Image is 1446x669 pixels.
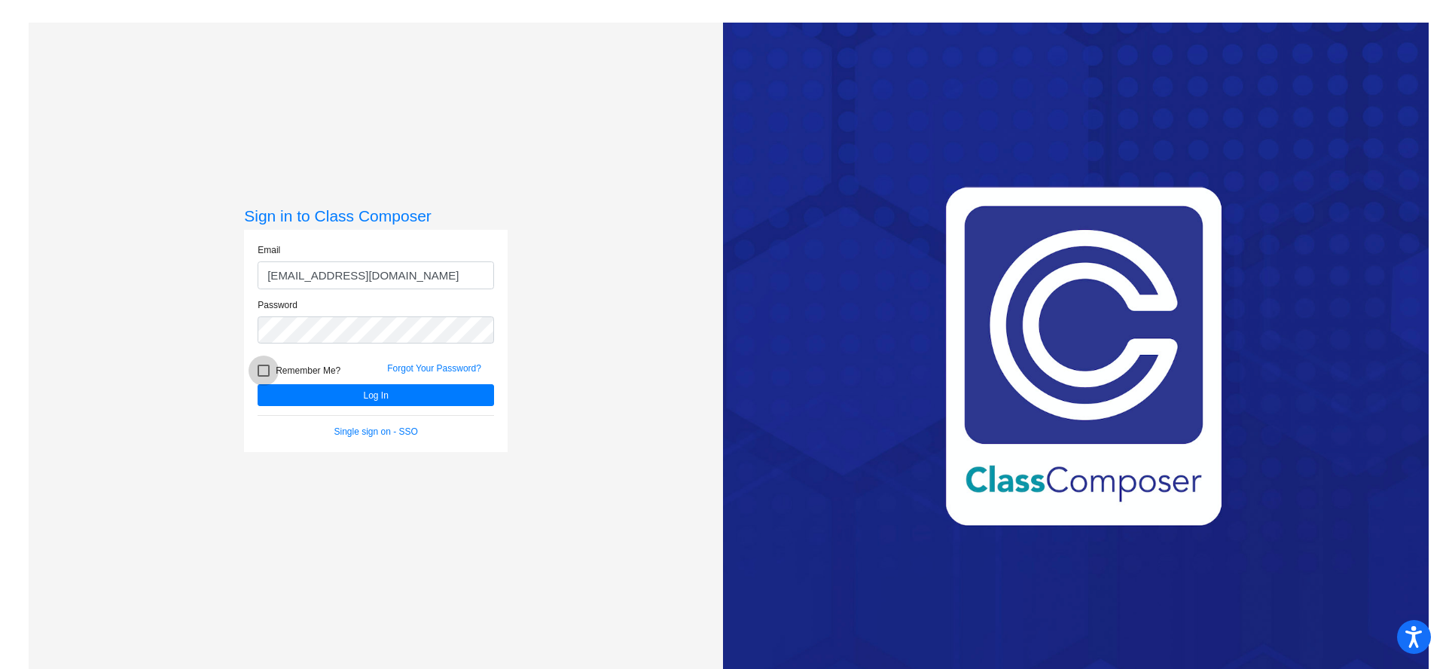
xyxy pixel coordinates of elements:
[387,363,481,374] a: Forgot Your Password?
[334,426,418,437] a: Single sign on - SSO
[258,384,494,406] button: Log In
[276,362,340,380] span: Remember Me?
[258,298,297,312] label: Password
[258,243,280,257] label: Email
[244,206,508,225] h3: Sign in to Class Composer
